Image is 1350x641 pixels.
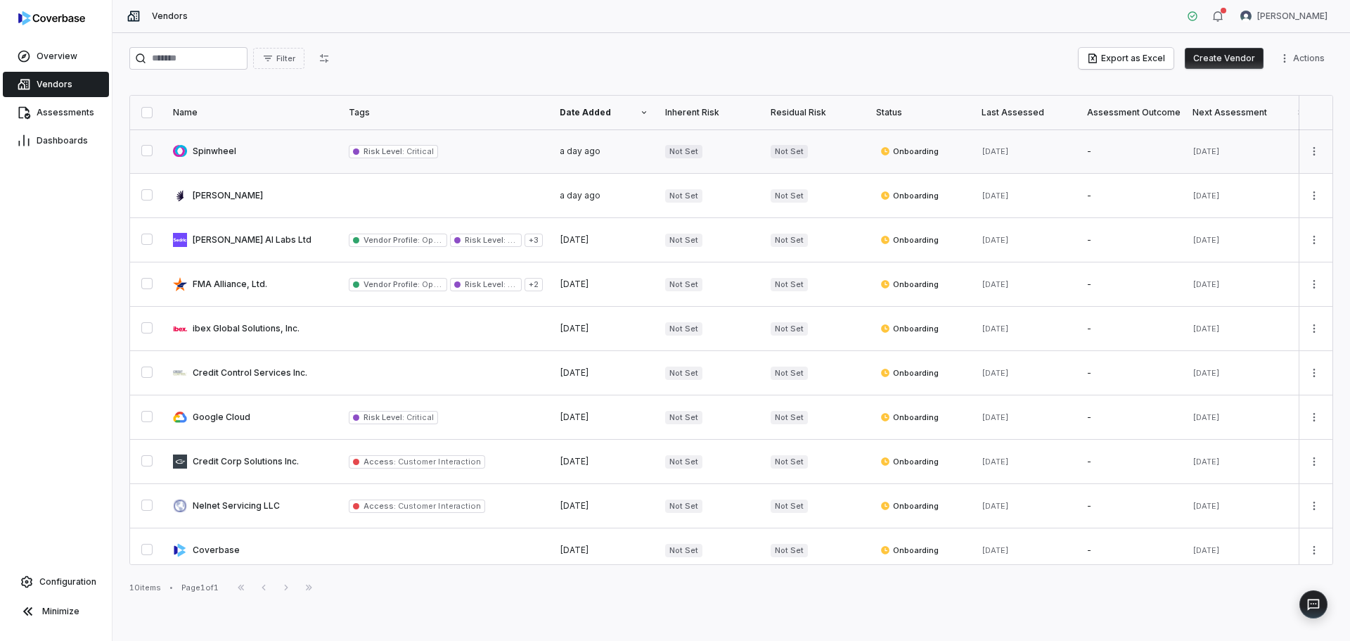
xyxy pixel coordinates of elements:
span: Onboarding [880,279,939,290]
div: Inherent Risk [665,107,754,118]
span: Filter [276,53,295,64]
span: [DATE] [982,545,1009,555]
span: [DATE] [982,235,1009,245]
div: Residual Risk [771,107,859,118]
span: [PERSON_NAME] [1257,11,1327,22]
a: Vendors [3,72,109,97]
a: Dashboards [3,128,109,153]
span: [DATE] [1192,324,1220,334]
span: Critical [506,279,534,289]
span: [DATE] [1192,501,1220,511]
div: Name [173,107,332,118]
span: Onboarding [880,367,939,379]
span: Critical [506,235,534,245]
span: Not Set [771,145,808,158]
div: Status [876,107,965,118]
div: • [169,583,173,592]
button: More actions [1303,185,1325,206]
div: Next Assessment [1192,107,1281,118]
span: [DATE] [560,412,589,422]
span: Customer Interaction [396,501,481,511]
td: - [1079,129,1184,174]
span: [DATE] [1192,457,1220,467]
a: Overview [3,44,109,69]
img: logo-D7KZi-bG.svg [18,11,85,25]
button: Create Vendor [1185,48,1264,69]
div: 10 items [129,583,161,593]
img: Dani Vattuone avatar [1240,11,1252,22]
span: Not Set [665,455,702,469]
span: [DATE] [560,500,589,511]
span: Onboarding [880,190,939,201]
span: [DATE] [1192,545,1220,555]
span: Onboarding [880,545,939,556]
span: [DATE] [1192,412,1220,422]
span: Configuration [39,576,96,588]
span: Not Set [771,367,808,380]
span: Minimize [42,606,79,617]
span: Not Set [665,411,702,424]
span: Not Set [771,234,808,247]
span: Not Set [665,500,702,513]
span: Not Set [665,234,702,247]
td: - [1079,307,1184,351]
span: Vendor Profile : [364,235,420,245]
span: Not Set [665,278,702,291]
span: Critical [404,146,433,156]
span: Customer Interaction [396,457,481,467]
span: [DATE] [1192,368,1220,378]
span: [DATE] [982,324,1009,334]
span: Not Set [665,367,702,380]
span: a day ago [560,190,600,201]
span: [DATE] [560,323,589,334]
td: - [1079,440,1184,484]
span: Not Set [771,189,808,203]
span: [DATE] [982,146,1009,156]
span: Assessments [37,107,94,118]
td: - [1079,484,1184,528]
span: Not Set [771,278,808,291]
span: Onboarding [880,323,939,334]
span: a day ago [560,146,600,156]
div: Assessment Outcome [1087,107,1176,118]
span: [DATE] [560,545,589,555]
span: Risk Level : [465,235,506,245]
span: Vendors [37,79,72,90]
td: - [1079,395,1184,440]
button: Export as Excel [1079,48,1174,69]
span: Dashboards [37,135,88,146]
span: Operations [420,235,465,245]
td: - [1079,218,1184,262]
span: Not Set [665,145,702,158]
span: Access : [364,501,396,511]
span: Onboarding [880,412,939,423]
span: Onboarding [880,500,939,512]
span: [DATE] [1192,146,1220,156]
span: Not Set [771,500,808,513]
span: [DATE] [982,368,1009,378]
button: More actions [1303,318,1325,339]
button: Dani Vattuone avatar[PERSON_NAME] [1232,6,1336,27]
span: [DATE] [982,457,1009,467]
span: Access : [364,457,396,467]
span: Not Set [665,189,702,203]
span: + 3 [525,234,543,247]
span: Not Set [771,411,808,424]
span: Vendors [152,11,188,22]
a: Assessments [3,100,109,125]
button: More actions [1303,540,1325,561]
span: [DATE] [1192,191,1220,201]
span: [DATE] [982,412,1009,422]
span: [DATE] [1192,279,1220,289]
span: Operations [420,279,465,289]
span: Onboarding [880,456,939,467]
button: Minimize [6,597,106,626]
button: More actions [1303,495,1325,516]
div: Tags [349,107,543,118]
span: Risk Level : [465,279,506,289]
td: - [1079,262,1184,307]
span: [DATE] [560,279,589,289]
span: [DATE] [982,279,1009,289]
td: - [1079,351,1184,395]
button: More actions [1303,274,1325,295]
